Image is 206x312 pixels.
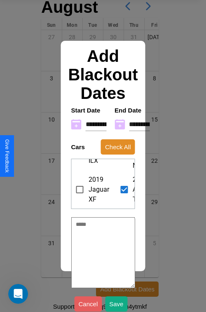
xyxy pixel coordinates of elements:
[67,47,139,103] h2: Add Blackout Dates
[71,143,85,150] h4: Cars
[4,139,10,173] div: Give Feedback
[115,107,150,114] h4: End Date
[133,131,157,171] span: 2022 Hyundai Ioniq 5 N
[105,296,127,312] button: Save
[71,107,107,114] h4: Start Date
[89,136,110,166] span: 2017 Acura ILX
[89,175,110,204] span: 2019 Jaguar XF
[101,139,135,155] button: Check All
[133,175,157,204] span: 2020 Acura TSX
[75,296,102,312] button: Cancel
[8,284,28,304] iframe: Intercom live chat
